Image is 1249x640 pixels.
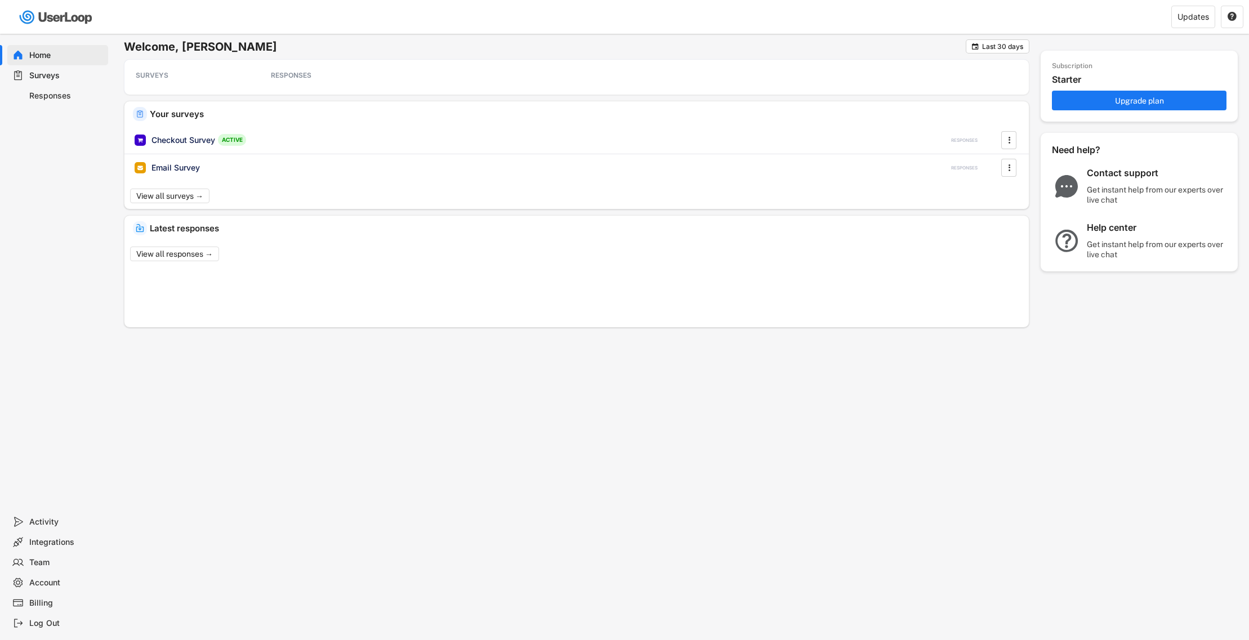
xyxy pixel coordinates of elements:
div: Integrations [29,537,104,548]
div: RESPONSES [271,71,372,80]
text:  [1228,11,1237,21]
div: Team [29,557,104,568]
button:  [971,42,979,51]
button: View all responses → [130,247,219,261]
button:  [1003,159,1015,176]
div: Billing [29,598,104,608]
div: Activity [29,517,104,527]
div: Log Out [29,618,104,629]
div: Subscription [1052,62,1092,71]
text:  [1008,134,1010,146]
h6: Welcome, [PERSON_NAME] [124,39,966,54]
div: Email Survey [151,162,200,173]
div: Updates [1177,13,1209,21]
text:  [1008,162,1010,173]
div: Get instant help from our experts over live chat [1087,239,1228,259]
img: userloop-logo-01.svg [17,6,96,29]
img: IncomingMajor.svg [136,224,144,232]
img: ChatMajor.svg [1052,175,1081,198]
div: Checkout Survey [151,135,215,146]
div: Starter [1052,74,1232,86]
div: Surveys [29,70,104,81]
button: View all surveys → [130,189,209,203]
button:  [1227,12,1237,22]
div: Your surveys [150,110,1020,118]
div: Get instant help from our experts over live chat [1087,185,1228,205]
text:  [972,42,979,51]
div: RESPONSES [951,137,978,144]
div: Account [29,578,104,588]
div: Latest responses [150,224,1020,232]
div: Need help? [1052,144,1131,156]
div: Last 30 days [982,43,1023,50]
button: Upgrade plan [1052,91,1226,110]
div: Help center [1087,222,1228,234]
div: RESPONSES [951,165,978,171]
div: Responses [29,91,104,101]
div: ACTIVE [218,134,246,146]
img: QuestionMarkInverseMajor.svg [1052,230,1081,252]
button:  [1003,132,1015,149]
div: SURVEYS [136,71,237,80]
div: Home [29,50,104,61]
div: Contact support [1087,167,1228,179]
